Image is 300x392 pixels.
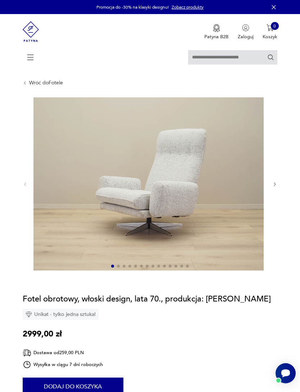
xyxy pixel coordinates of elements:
[204,24,228,40] button: Patyna B2B
[267,54,274,61] button: Szukaj
[23,348,103,357] div: Dostawa od 259,00 PLN
[23,294,271,304] h1: Fotel obrotowy, włoski design, lata 70., produkcja: [PERSON_NAME]
[29,80,63,86] a: Wróć doFotele
[23,348,31,357] img: Ikona dostawy
[96,4,169,10] p: Promocja do -30% na klasyki designu!
[242,24,249,31] img: Ikonka użytkownika
[213,24,220,32] img: Ikona medalu
[33,97,264,270] img: Zdjęcie produktu Fotel obrotowy, włoski design, lata 70., produkcja: Włochy
[271,22,279,30] div: 0
[204,34,228,40] p: Patyna B2B
[204,24,228,40] a: Ikona medaluPatyna B2B
[238,24,254,40] button: Zaloguj
[276,363,296,383] iframe: Smartsupp widget button
[263,34,277,40] p: Koszyk
[238,34,254,40] p: Zaloguj
[263,24,277,40] button: 0Koszyk
[172,4,204,10] a: Zobacz produkty
[26,311,32,318] img: Ikona diamentu
[23,360,103,369] div: Wysyłka w ciągu 7 dni roboczych
[267,24,274,31] img: Ikona koszyka
[23,329,62,339] p: 2999,00 zł
[23,309,99,320] div: Unikat - tylko jedna sztuka!
[23,14,39,49] img: Patyna - sklep z meblami i dekoracjami vintage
